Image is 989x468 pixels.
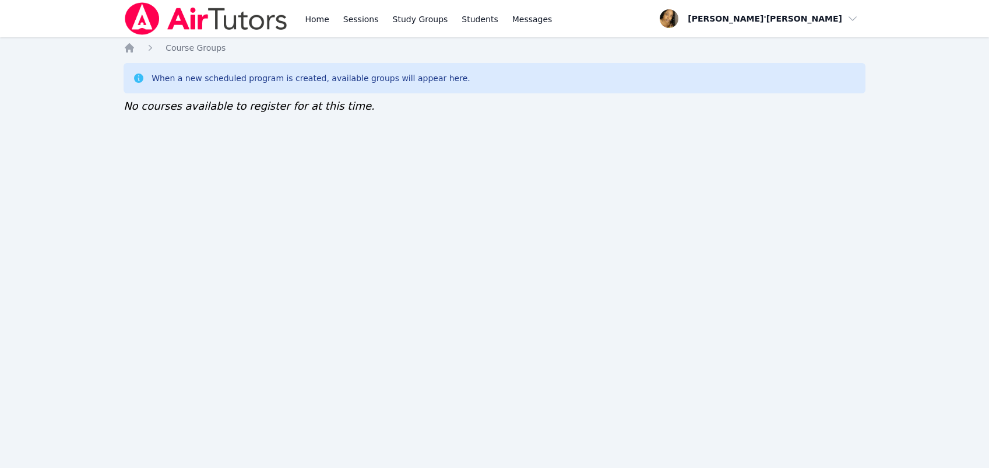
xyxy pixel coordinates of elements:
[166,43,226,53] span: Course Groups
[124,2,288,35] img: Air Tutors
[152,72,470,84] div: When a new scheduled program is created, available groups will appear here.
[124,42,865,54] nav: Breadcrumb
[512,13,552,25] span: Messages
[166,42,226,54] a: Course Groups
[124,100,375,112] span: No courses available to register for at this time.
